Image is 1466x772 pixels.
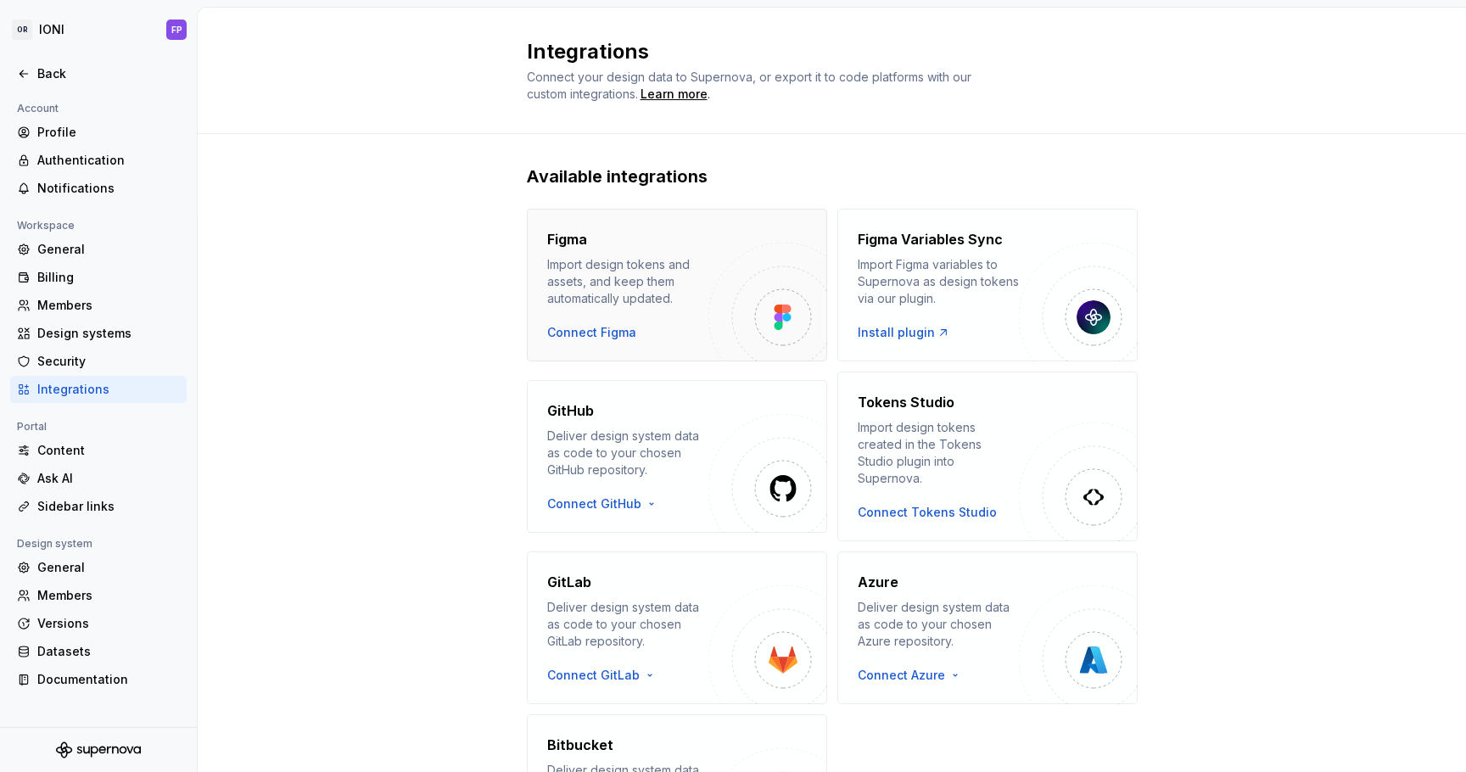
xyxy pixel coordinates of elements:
button: Connect GitHub [547,495,665,512]
button: AzureDeliver design system data as code to your chosen Azure repository.Connect Azure [837,551,1138,704]
div: Workspace [10,215,81,236]
h4: Azure [858,572,898,592]
div: Account [10,98,65,119]
div: Sidebar links [37,498,180,515]
div: Members [37,297,180,314]
div: Import design tokens created in the Tokens Studio plugin into Supernova. [858,419,1019,487]
div: Import Figma variables to Supernova as design tokens via our plugin. [858,256,1019,307]
a: Content [10,437,187,464]
a: Install plugin [858,324,950,341]
h4: Tokens Studio [858,392,954,412]
h2: Available integrations [527,165,1138,188]
a: Notifications [10,175,187,202]
div: Versions [37,615,180,632]
div: Authentication [37,152,180,169]
button: Connect Tokens Studio [858,504,997,521]
a: General [10,236,187,263]
h4: GitHub [547,400,594,421]
div: Billing [37,269,180,286]
div: Security [37,353,180,370]
a: Authentication [10,147,187,174]
a: Billing [10,264,187,291]
a: Profile [10,119,187,146]
span: Connect Azure [858,667,945,684]
div: General [37,241,180,258]
div: Datasets [37,643,180,660]
span: Connect GitHub [547,495,641,512]
span: . [638,88,710,101]
div: Integrations [37,381,180,398]
a: Documentation [10,666,187,693]
button: FigmaImport design tokens and assets, and keep them automatically updated.Connect Figma [527,209,827,361]
div: IONI [39,21,64,38]
div: Content [37,442,180,459]
button: Connect Figma [547,324,636,341]
a: Sidebar links [10,493,187,520]
h2: Integrations [527,38,1117,65]
h4: Figma Variables Sync [858,229,1003,249]
a: Datasets [10,638,187,665]
div: General [37,559,180,576]
button: Connect GitLab [547,667,663,684]
a: Ask AI [10,465,187,492]
div: Portal [10,417,53,437]
a: Learn more [641,86,708,103]
div: Notifications [37,180,180,197]
div: Documentation [37,671,180,688]
a: Design systems [10,320,187,347]
div: Deliver design system data as code to your chosen GitHub repository. [547,428,708,478]
button: GitHubDeliver design system data as code to your chosen GitHub repository.Connect GitHub [527,372,827,541]
div: Profile [37,124,180,141]
button: GitLabDeliver design system data as code to your chosen GitLab repository.Connect GitLab [527,551,827,704]
div: Import design tokens and assets, and keep them automatically updated. [547,256,708,307]
h4: GitLab [547,572,591,592]
a: Integrations [10,376,187,403]
div: Design system [10,534,99,554]
h4: Figma [547,229,587,249]
button: ORIONIFP [3,11,193,48]
div: OR [12,20,32,40]
span: Connect GitLab [547,667,640,684]
div: Members [37,587,180,604]
svg: Supernova Logo [56,741,141,758]
div: FP [171,23,182,36]
span: Connect your design data to Supernova, or export it to code platforms with our custom integrations. [527,70,975,101]
div: Deliver design system data as code to your chosen Azure repository. [858,599,1019,650]
div: Design systems [37,325,180,342]
div: Back [37,65,180,82]
a: Members [10,582,187,609]
a: Versions [10,610,187,637]
button: Connect Azure [858,667,969,684]
a: Members [10,292,187,319]
a: Security [10,348,187,375]
a: General [10,554,187,581]
button: Figma Variables SyncImport Figma variables to Supernova as design tokens via our plugin.Install p... [837,209,1138,361]
h4: Bitbucket [547,735,613,755]
a: Back [10,60,187,87]
div: Ask AI [37,470,180,487]
div: Deliver design system data as code to your chosen GitLab repository. [547,599,708,650]
button: Tokens StudioImport design tokens created in the Tokens Studio plugin into Supernova.Connect Toke... [837,372,1138,541]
